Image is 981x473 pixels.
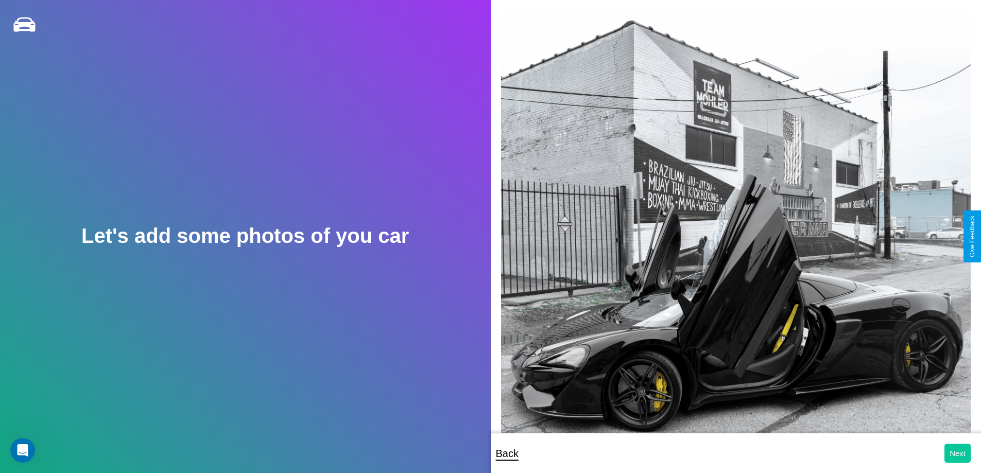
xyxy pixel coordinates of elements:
[81,224,409,248] h2: Let's add some photos of you car
[10,438,35,463] iframe: Intercom live chat
[496,444,519,463] p: Back
[969,216,976,257] div: Give Feedback
[944,444,971,463] button: Next
[501,10,971,452] img: posted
